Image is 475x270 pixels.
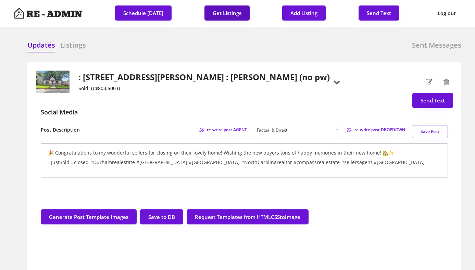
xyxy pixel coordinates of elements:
[14,8,25,19] img: Artboard%201%20copy%203.svg
[41,108,78,116] div: Social Media
[78,72,330,82] h2: : [STREET_ADDRESS][PERSON_NAME] : [PERSON_NAME] (no pw)
[60,40,86,50] h6: Listings
[36,71,70,93] img: 20250708154110145531000000-o.jpg
[204,5,250,21] button: Get Listings
[354,128,405,132] span: re-write post DROPDOWN
[412,93,453,108] button: Send Text
[115,5,172,21] button: Schedule [DATE]
[207,128,247,132] span: re-write post AGENT
[432,5,461,21] button: Log out
[412,40,461,50] h6: Sent Messages
[41,209,137,224] button: Generate Post Template Images
[140,209,183,224] button: Save to DB
[26,10,82,19] h4: RE - ADMIN
[199,126,247,134] button: re-write post AGENT
[282,5,326,21] button: Add Listing
[27,40,55,50] h6: Updates
[346,126,405,134] button: re-write post DROPDOWN
[412,125,448,138] button: Save Post
[187,209,309,224] button: Request Templates from HTMLCSStoImage
[359,5,399,21] button: Send Text
[78,86,330,91] div: Sold! () $803,500 ()
[41,126,80,133] h6: Post Description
